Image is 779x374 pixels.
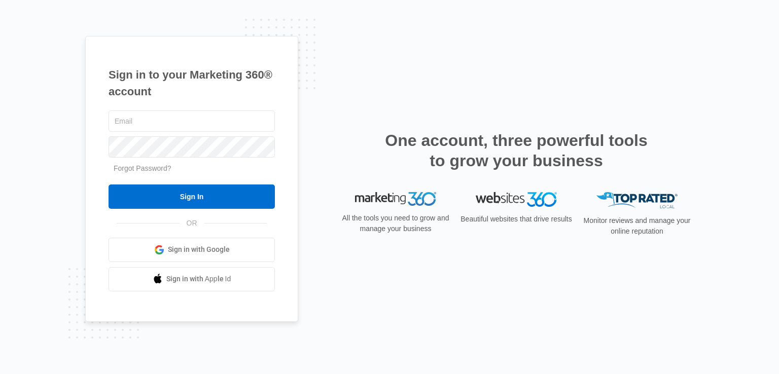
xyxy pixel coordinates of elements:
[109,110,275,132] input: Email
[459,214,573,225] p: Beautiful websites that drive results
[476,192,557,207] img: Websites 360
[166,274,231,284] span: Sign in with Apple Id
[168,244,230,255] span: Sign in with Google
[109,66,275,100] h1: Sign in to your Marketing 360® account
[596,192,678,209] img: Top Rated Local
[109,238,275,262] a: Sign in with Google
[180,218,204,229] span: OR
[109,184,275,209] input: Sign In
[355,192,436,206] img: Marketing 360
[580,215,694,237] p: Monitor reviews and manage your online reputation
[114,164,171,172] a: Forgot Password?
[109,267,275,291] a: Sign in with Apple Id
[382,130,651,171] h2: One account, three powerful tools to grow your business
[339,213,452,234] p: All the tools you need to grow and manage your business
